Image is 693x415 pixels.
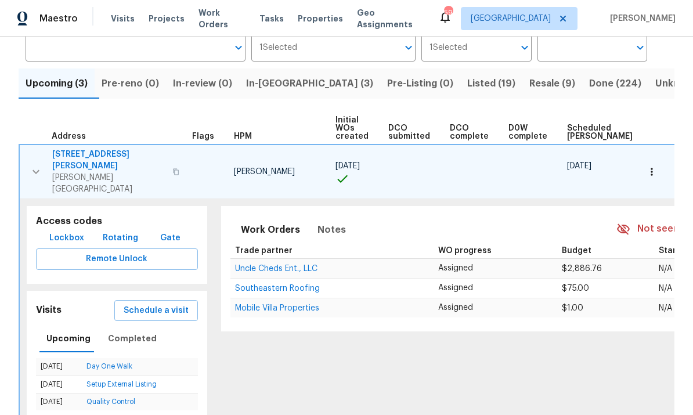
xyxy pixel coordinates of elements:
a: Southeastern Roofing [235,285,320,292]
span: Trade partner [235,247,293,255]
td: [DATE] [36,376,82,393]
span: Initial WOs created [335,116,369,140]
span: $75.00 [562,284,589,293]
span: Pre-reno (0) [102,75,159,92]
span: [STREET_ADDRESS][PERSON_NAME] [52,149,165,172]
span: 1 Selected [429,43,467,53]
span: Tasks [259,15,284,23]
button: Open [517,39,533,56]
p: Assigned [438,282,553,294]
button: Open [400,39,417,56]
button: Open [632,39,648,56]
span: N/A [659,284,672,293]
span: [DATE] [335,162,360,170]
span: Rotating [103,231,138,246]
h5: Access codes [36,215,198,228]
span: DCO complete [450,124,489,140]
span: Work Orders [198,7,246,30]
span: Schedule a visit [124,304,189,318]
span: Listed (19) [467,75,515,92]
span: Start [659,247,680,255]
span: D0W complete [508,124,547,140]
span: HPM [234,132,252,140]
span: [PERSON_NAME][GEOGRAPHIC_DATA] [52,172,165,195]
td: [DATE] [36,393,82,410]
span: [GEOGRAPHIC_DATA] [471,13,551,24]
button: Schedule a visit [114,300,198,322]
span: Upcoming [46,331,91,346]
button: Open [230,39,247,56]
span: Done (224) [589,75,641,92]
a: Day One Walk [86,363,132,370]
span: Completed [108,331,157,346]
span: Flags [192,132,214,140]
span: Projects [149,13,185,24]
span: [PERSON_NAME] [234,168,295,176]
span: Properties [298,13,343,24]
span: 1 Selected [259,43,297,53]
span: [PERSON_NAME] [605,13,676,24]
span: Lockbox [49,231,84,246]
button: Remote Unlock [36,248,198,270]
span: Gate [156,231,184,246]
span: Work Orders [241,222,300,238]
div: 59 [444,7,452,19]
span: Budget [562,247,591,255]
span: Southeastern Roofing [235,284,320,293]
span: Maestro [39,13,78,24]
span: Upcoming (3) [26,75,88,92]
span: Visits [111,13,135,24]
span: Uncle Cheds Ent., LLC [235,265,317,273]
p: Assigned [438,302,553,314]
span: Notes [317,222,346,238]
td: [DATE] [36,358,82,376]
span: [DATE] [567,162,591,170]
a: Mobile Villa Properties [235,305,319,312]
p: Assigned [438,262,553,275]
a: Uncle Cheds Ent., LLC [235,265,317,272]
span: WO progress [438,247,492,255]
span: $1.00 [562,304,583,312]
span: Geo Assignments [357,7,424,30]
span: In-[GEOGRAPHIC_DATA] (3) [246,75,373,92]
span: N/A [659,265,672,273]
button: Rotating [98,228,143,249]
span: Mobile Villa Properties [235,304,319,312]
a: Quality Control [86,398,135,405]
span: Address [52,132,86,140]
button: Gate [151,228,189,249]
button: Lockbox [45,228,89,249]
span: Scheduled [PERSON_NAME] [567,124,633,140]
span: Pre-Listing (0) [387,75,453,92]
span: Resale (9) [529,75,575,92]
a: Setup External Listing [86,381,157,388]
span: In-review (0) [173,75,232,92]
span: N/A [659,304,672,312]
span: Remote Unlock [45,252,189,266]
span: $2,886.76 [562,265,602,273]
span: DCO submitted [388,124,430,140]
h5: Visits [36,304,62,316]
